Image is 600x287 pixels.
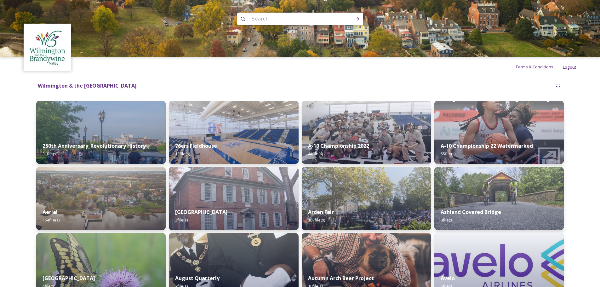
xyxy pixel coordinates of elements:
[175,142,217,149] strong: 76ers Fieldhouse
[175,275,220,282] strong: August Quarterly
[38,82,137,89] strong: Wilmington & the [GEOGRAPHIC_DATA]
[302,167,431,230] img: 01c99a74-01c0-42a8-8400-2ca8ee77c965.jpg
[308,142,369,149] strong: A-10 Championship 2022
[308,275,374,282] strong: Autumn Arch Beer Project
[249,12,335,26] input: Search
[169,167,298,230] img: 5dcdda0a-c37c-4f3f-97b2-6efe6679a20d.jpg
[25,25,70,70] img: download%20%281%29.jpeg
[434,167,564,230] img: 3cd1f4e9-62a9-4290-a161-05827bdd2fd3.jpg
[515,63,563,71] a: Terms & Conditions
[441,275,455,282] strong: Avelo
[43,275,95,282] strong: [GEOGRAPHIC_DATA]
[308,209,334,215] strong: Arden Fair
[515,64,553,70] span: Terms & Conditions
[441,217,453,223] span: 8 file(s)
[175,209,228,215] strong: [GEOGRAPHIC_DATA]
[308,151,323,157] span: 44 file(s)
[441,151,455,157] span: 55 file(s)
[43,217,60,223] span: 154 file(s)
[175,217,188,223] span: 2 file(s)
[308,217,325,223] span: 107 file(s)
[36,167,166,230] img: e45ac70a-ec3a-4dc0-a0b3-4b3095b0e7a9.jpg
[43,151,57,157] span: 31 file(s)
[563,64,576,70] span: Logout
[43,142,146,149] strong: 250th Anniversary_Revolutionary History
[441,209,501,215] strong: Ashland Covered Bridge
[175,151,190,157] span: 13 file(s)
[441,142,533,149] strong: A-10 Championship 22 Watermarked
[43,209,58,215] strong: Aerial
[302,101,431,164] img: 385d4e3b-7dfe-4606-b6af-a72e74295679.jpg
[169,101,298,164] img: 710d2779-c80f-4a9d-ab9d-cba342ff9b2f.jpg
[434,101,564,164] img: 232ae884-c412-4752-a1a4-a13415c8def5.jpg
[36,101,166,164] img: c20507a3-540c-4624-8ece-9600e3d68436.jpg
